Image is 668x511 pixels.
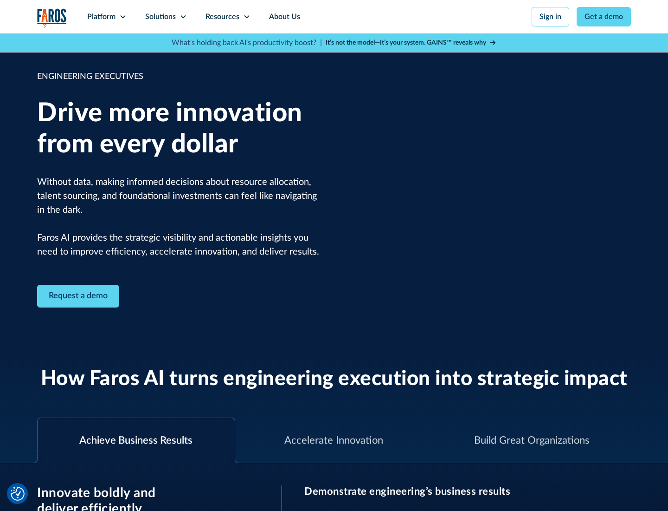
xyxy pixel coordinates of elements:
[37,71,320,83] div: ENGINEERING EXECUTIVES
[41,367,628,392] h2: How Faros AI turns engineering execution into strategic impact
[304,485,631,498] h3: Demonstrate engineering’s business results
[326,39,486,46] strong: It’s not the model—it’s your system. GAINS™ reveals why
[37,175,320,259] p: Without data, making informed decisions about resource allocation, talent sourcing, and foundatio...
[326,38,496,48] a: It’s not the model—it’s your system. GAINS™ reveals why
[532,7,569,26] a: Sign in
[145,11,176,22] div: Solutions
[87,11,116,22] div: Platform
[79,433,193,448] div: Achieve Business Results
[37,98,320,160] h1: Drive more innovation from every dollar
[474,433,590,448] div: Build Great Organizations
[37,8,67,27] img: Logo of the analytics and reporting company Faros.
[37,285,119,308] a: Contact Modal
[284,433,383,448] div: Accelerate Innovation
[11,487,25,501] button: Cookie Settings
[172,37,322,48] p: What's holding back AI's productivity boost? |
[37,8,67,27] a: home
[206,11,239,22] div: Resources
[577,7,631,26] a: Get a demo
[11,487,25,501] img: Revisit consent button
